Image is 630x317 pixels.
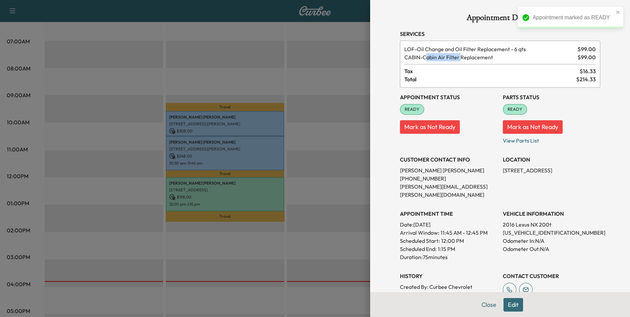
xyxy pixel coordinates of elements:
[400,93,497,101] h3: Appointment Status
[578,53,596,61] span: $ 99.00
[441,229,488,237] span: 11:45 AM - 12:45 PM
[438,245,455,253] p: 1:15 PM
[404,67,580,75] span: Tax
[533,14,614,22] div: Appointment marked as READY
[503,134,600,145] p: View Parts List
[503,155,600,164] h3: LOCATION
[400,291,497,299] p: Created At : [DATE] 2:32:05 PM
[401,106,424,113] span: READY
[400,283,497,291] p: Created By : Curbee Chevrolet
[441,237,464,245] p: 12:00 PM
[404,45,575,53] span: Oil Change and Oil Filter Replacement - 6 qts
[578,45,596,53] span: $ 99.00
[400,14,600,24] h1: Appointment Details
[503,220,600,229] p: 2016 Lexus NX 200t
[616,9,621,15] button: close
[400,155,497,164] h3: CUSTOMER CONTACT INFO
[400,166,497,174] p: [PERSON_NAME] [PERSON_NAME]
[400,183,497,199] p: [PERSON_NAME][EMAIL_ADDRESS][PERSON_NAME][DOMAIN_NAME]
[400,210,497,218] h3: APPOINTMENT TIME
[503,245,600,253] p: Odometer Out: N/A
[576,75,596,83] span: $ 214.33
[503,229,600,237] p: [US_VEHICLE_IDENTIFICATION_NUMBER]
[400,253,497,261] p: Duration: 75 minutes
[503,298,523,312] button: Edit
[503,237,600,245] p: Odometer In: N/A
[404,75,576,83] span: Total
[400,229,497,237] p: Arrival Window:
[404,53,575,61] span: Cabin Air Filter Replacement
[503,166,600,174] p: [STREET_ADDRESS]
[400,272,497,280] h3: History
[400,174,497,183] p: [PHONE_NUMBER]
[503,106,526,113] span: READY
[477,298,501,312] button: Close
[503,272,600,280] h3: CONTACT CUSTOMER
[400,120,460,134] button: Mark as Not Ready
[580,67,596,75] span: $ 16.33
[400,245,436,253] p: Scheduled End:
[400,220,497,229] p: Date: [DATE]
[503,210,600,218] h3: VEHICLE INFORMATION
[503,93,600,101] h3: Parts Status
[503,120,563,134] button: Mark as Not Ready
[400,237,440,245] p: Scheduled Start:
[400,30,600,38] h3: Services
